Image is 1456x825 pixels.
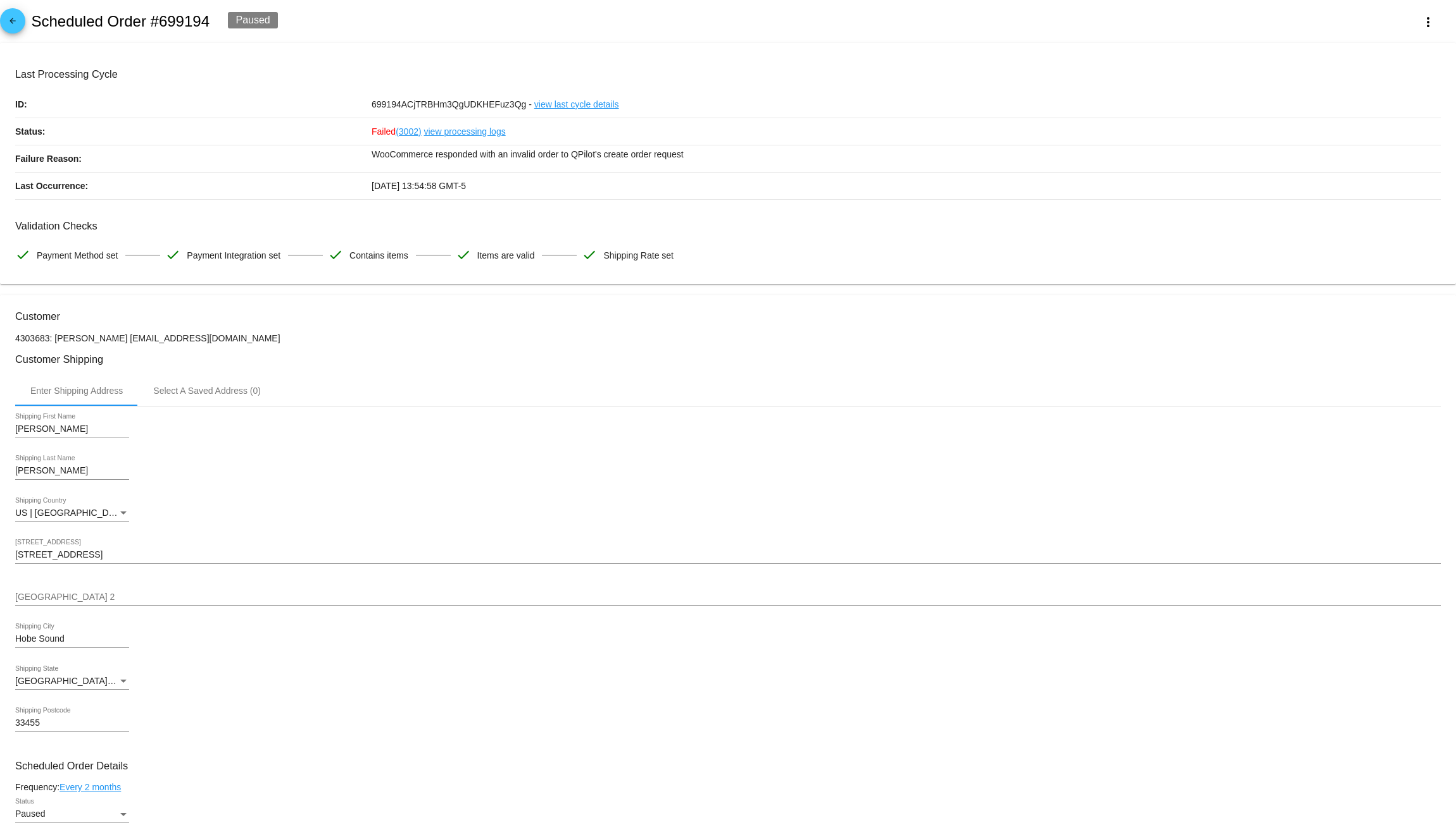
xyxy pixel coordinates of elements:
span: [GEOGRAPHIC_DATA] | [US_STATE] [15,676,164,686]
p: Last Occurrence: [15,173,372,199]
mat-icon: check [15,247,30,262]
h3: Customer Shipping [15,353,1441,365]
h3: Scheduled Order Details [15,760,1441,772]
span: Shipping Rate set [603,242,674,269]
input: Shipping Last Name [15,466,129,476]
div: Enter Shipping Address [30,386,123,396]
a: (3002) [396,118,421,145]
span: Payment Integration set [187,242,280,269]
mat-select: Shipping Country [15,508,129,518]
span: Items are valid [477,242,535,269]
mat-icon: more_vert [1421,15,1436,30]
p: Status: [15,118,372,145]
mat-select: Shipping State [15,676,129,687]
p: 4303683: [PERSON_NAME] [EMAIL_ADDRESS][DOMAIN_NAME] [15,333,1441,343]
input: Shipping City [15,634,129,644]
input: Shipping First Name [15,424,129,434]
input: Shipping Street 2 [15,592,1441,602]
mat-icon: check [582,247,597,262]
span: Payment Method set [37,242,118,269]
div: Select A Saved Address (0) [153,386,261,396]
input: Shipping Postcode [15,718,129,728]
mat-icon: check [328,247,343,262]
span: [DATE] 13:54:58 GMT-5 [372,181,466,191]
p: WooCommerce responded with an invalid order to QPilot's create order request [372,145,1441,163]
span: Paused [15,809,45,819]
div: Paused [228,12,277,28]
a: Every 2 months [60,782,121,792]
div: Frequency: [15,782,1441,792]
span: US | [GEOGRAPHIC_DATA] [15,508,127,518]
p: ID: [15,91,372,118]
input: Shipping Street 1 [15,550,1441,560]
mat-select: Status [15,809,129,819]
span: Contains items [349,242,408,269]
span: Failed [372,126,422,137]
a: view last cycle details [534,91,619,118]
mat-icon: check [165,247,180,262]
a: view processing logs [424,118,506,145]
mat-icon: check [456,247,471,262]
h2: Scheduled Order #699194 [31,13,210,30]
mat-icon: arrow_back [5,16,20,32]
h3: Last Processing Cycle [15,68,1441,80]
h3: Customer [15,310,1441,322]
p: Failure Reason: [15,145,372,172]
h3: Validation Checks [15,220,1441,232]
span: 699194ACjTRBHm3QgUDKHEFuz3Qg - [372,99,532,109]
